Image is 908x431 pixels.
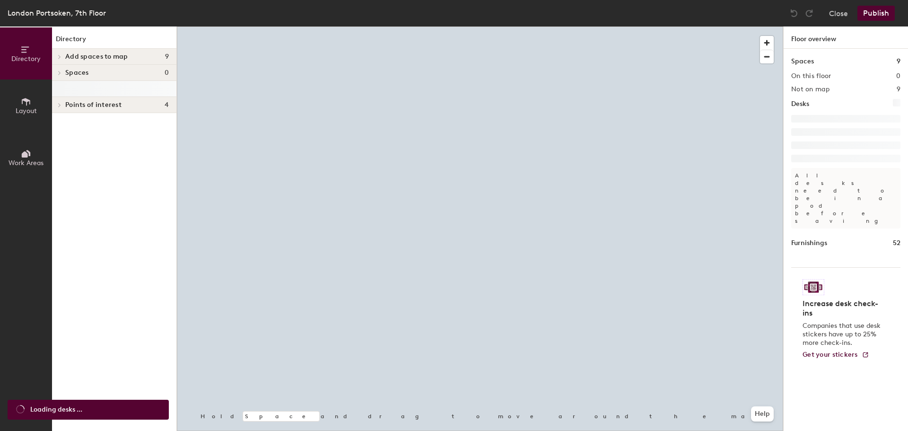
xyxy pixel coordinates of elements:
[11,55,41,63] span: Directory
[803,351,858,359] span: Get your stickers
[789,9,799,18] img: Undo
[897,86,900,93] h2: 9
[165,69,169,77] span: 0
[791,86,829,93] h2: Not on map
[65,101,122,109] span: Points of interest
[803,279,824,295] img: Sticker logo
[791,72,831,80] h2: On this floor
[30,405,82,415] span: Loading desks ...
[791,99,809,109] h1: Desks
[8,7,106,19] div: London Portsoken, 7th Floor
[9,159,44,167] span: Work Areas
[52,34,176,49] h1: Directory
[893,238,900,248] h1: 52
[829,6,848,21] button: Close
[803,351,869,359] a: Get your stickers
[16,107,37,115] span: Layout
[857,6,895,21] button: Publish
[791,56,814,67] h1: Spaces
[165,53,169,61] span: 9
[791,238,827,248] h1: Furnishings
[803,322,883,347] p: Companies that use desk stickers have up to 25% more check-ins.
[791,168,900,229] p: All desks need to be in a pod before saving
[897,56,900,67] h1: 9
[65,69,89,77] span: Spaces
[65,53,128,61] span: Add spaces to map
[896,72,900,80] h2: 0
[751,406,774,422] button: Help
[165,101,169,109] span: 4
[784,26,908,49] h1: Floor overview
[804,9,814,18] img: Redo
[803,299,883,318] h4: Increase desk check-ins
